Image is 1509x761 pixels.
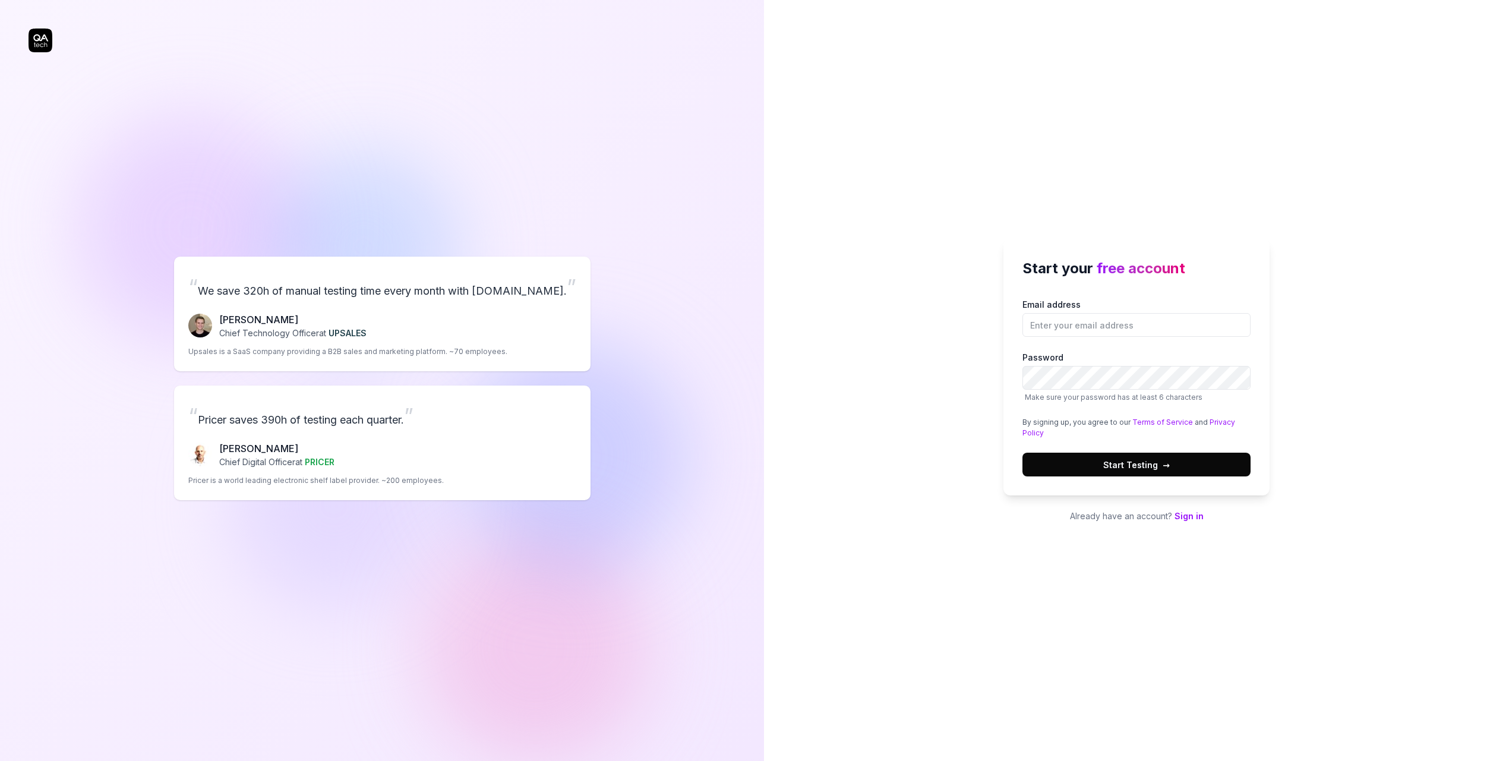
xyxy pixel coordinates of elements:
p: Already have an account? [1003,510,1270,522]
p: [PERSON_NAME] [219,312,367,327]
a: “We save 320h of manual testing time every month with [DOMAIN_NAME].”Fredrik Seidl[PERSON_NAME]Ch... [174,257,591,371]
a: “Pricer saves 390h of testing each quarter.”Chris Chalkitis[PERSON_NAME]Chief Digital Officerat P... [174,386,591,500]
label: Password [1022,351,1251,403]
p: Pricer saves 390h of testing each quarter. [188,400,576,432]
span: Start Testing [1103,459,1170,471]
p: We save 320h of manual testing time every month with [DOMAIN_NAME]. [188,271,576,303]
img: Fredrik Seidl [188,314,212,337]
p: Chief Digital Officer at [219,456,334,468]
p: Upsales is a SaaS company providing a B2B sales and marketing platform. ~70 employees. [188,346,507,357]
span: UPSALES [329,328,367,338]
input: Email address [1022,313,1251,337]
p: [PERSON_NAME] [219,441,334,456]
span: “ [188,403,198,429]
span: free account [1097,260,1185,277]
img: Chris Chalkitis [188,443,212,466]
span: → [1163,459,1170,471]
a: Sign in [1175,511,1204,521]
h2: Start your [1022,258,1251,279]
input: PasswordMake sure your password has at least 6 characters [1022,366,1251,390]
span: ” [567,274,576,300]
span: PRICER [305,457,334,467]
p: Chief Technology Officer at [219,327,367,339]
span: Make sure your password has at least 6 characters [1025,393,1202,402]
a: Terms of Service [1132,418,1193,427]
label: Email address [1022,298,1251,337]
span: ” [404,403,413,429]
p: Pricer is a world leading electronic shelf label provider. ~200 employees. [188,475,444,486]
div: By signing up, you agree to our and [1022,417,1251,438]
button: Start Testing→ [1022,453,1251,476]
span: “ [188,274,198,300]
